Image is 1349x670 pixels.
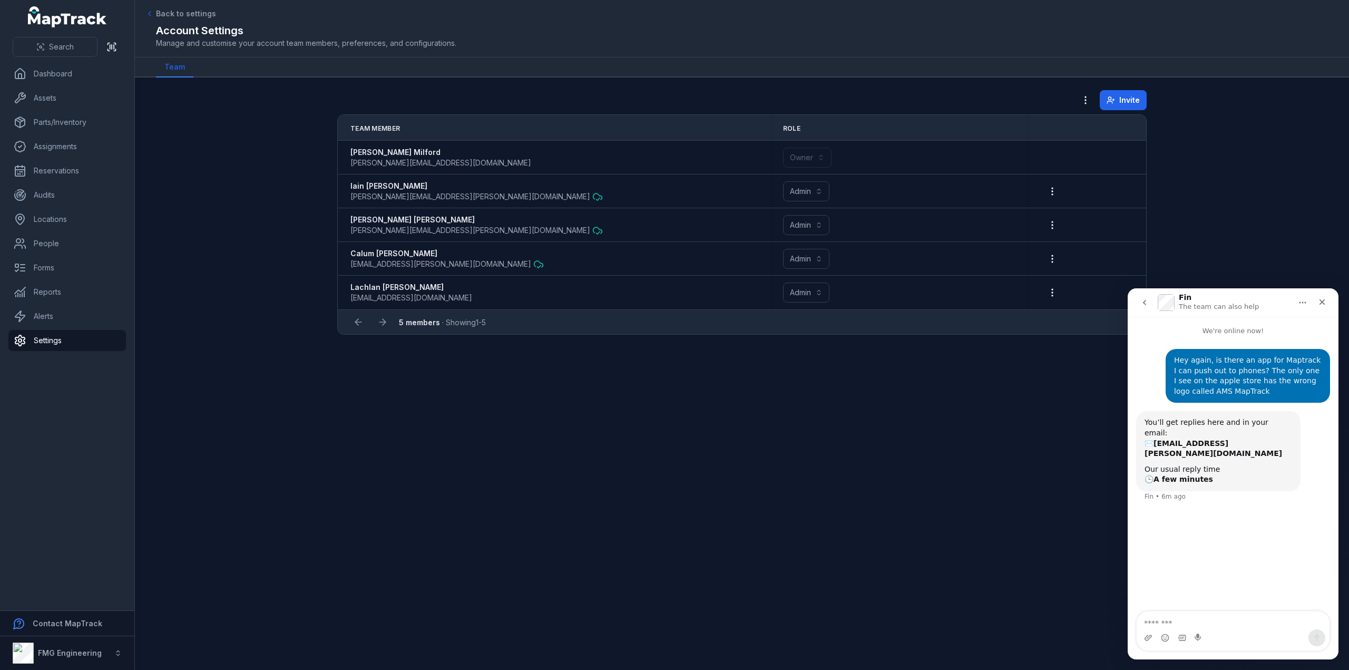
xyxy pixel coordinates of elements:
a: Parts/Inventory [8,112,126,133]
strong: [PERSON_NAME] Milford [350,147,531,158]
a: Alerts [8,306,126,327]
a: Team [156,57,193,77]
a: Audits [8,185,126,206]
h2: Account Settings [156,23,1328,38]
a: MapTrack [28,6,107,27]
span: [EMAIL_ADDRESS][DOMAIN_NAME] [350,293,472,303]
button: Search [13,37,97,57]
strong: 5 members [399,318,440,327]
a: Settings [8,330,126,351]
span: [PERSON_NAME][EMAIL_ADDRESS][DOMAIN_NAME] [350,158,531,168]
strong: FMG Engineering [38,648,102,657]
span: [EMAIL_ADDRESS][PERSON_NAME][DOMAIN_NAME] [350,259,531,269]
a: Back to settings [145,8,216,19]
button: Invite [1100,90,1147,110]
span: Manage and customise your account team members, preferences, and configurations. [156,38,1328,48]
button: Admin [783,249,829,269]
strong: Contact MapTrack [33,619,102,628]
button: Admin [783,283,829,303]
span: Invite [1119,95,1140,105]
button: Admin [783,181,829,201]
a: Dashboard [8,63,126,84]
strong: Lachlan [PERSON_NAME] [350,282,472,293]
strong: Iain [PERSON_NAME] [350,181,603,191]
a: Reservations [8,160,126,181]
iframe: Intercom live chat [1128,288,1338,659]
a: Forms [8,257,126,278]
span: Role [783,124,800,133]
span: [PERSON_NAME][EMAIL_ADDRESS][PERSON_NAME][DOMAIN_NAME] [350,191,590,202]
a: Reports [8,281,126,303]
span: · Showing 1 - 5 [399,318,486,327]
span: Search [49,42,74,52]
a: Locations [8,209,126,230]
span: Back to settings [156,8,216,19]
a: Assignments [8,136,126,157]
button: Admin [783,215,829,235]
a: People [8,233,126,254]
a: Assets [8,88,126,109]
span: [PERSON_NAME][EMAIL_ADDRESS][PERSON_NAME][DOMAIN_NAME] [350,225,590,236]
strong: Calum [PERSON_NAME] [350,248,544,259]
span: Team Member [350,124,400,133]
strong: [PERSON_NAME] [PERSON_NAME] [350,215,603,225]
